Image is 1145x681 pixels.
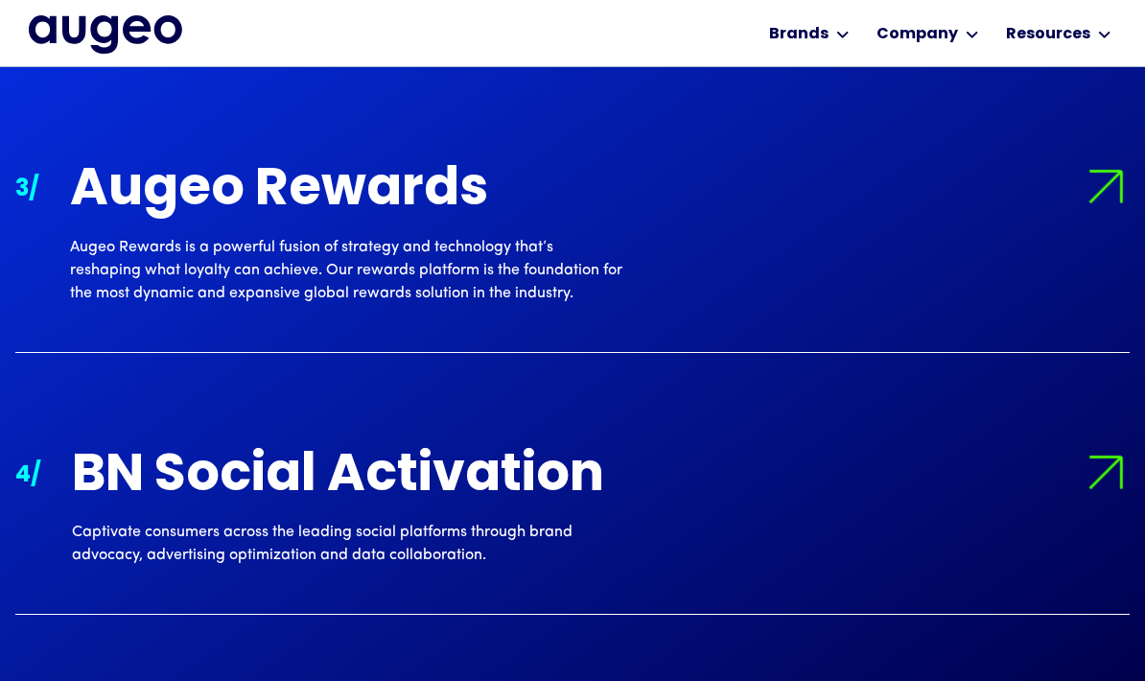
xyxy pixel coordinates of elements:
[15,401,1130,615] a: 4/Arrow symbol in bright green pointing right to indicate an active link.BN Social ActivationCapt...
[769,23,829,46] div: Brands
[29,15,182,56] a: home
[70,236,622,305] div: Augeo Rewards is a powerful fusion of strategy and technology that’s reshaping what loyalty can a...
[29,173,39,207] div: /
[15,115,1130,352] a: 3/Arrow symbol in bright green pointing right to indicate an active link.Augeo RewardsAugeo Rewar...
[1072,153,1140,222] img: Arrow symbol in bright green pointing right to indicate an active link.
[72,521,624,567] div: Captivate consumers across the leading social platforms through brand advocacy, advertising optim...
[876,23,958,46] div: Company
[72,449,624,505] div: BN Social Activation
[1072,438,1140,506] img: Arrow symbol in bright green pointing right to indicate an active link.
[31,458,41,493] div: /
[1006,23,1090,46] div: Resources
[15,458,31,493] div: 4
[70,163,622,220] div: Augeo Rewards
[15,173,29,207] div: 3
